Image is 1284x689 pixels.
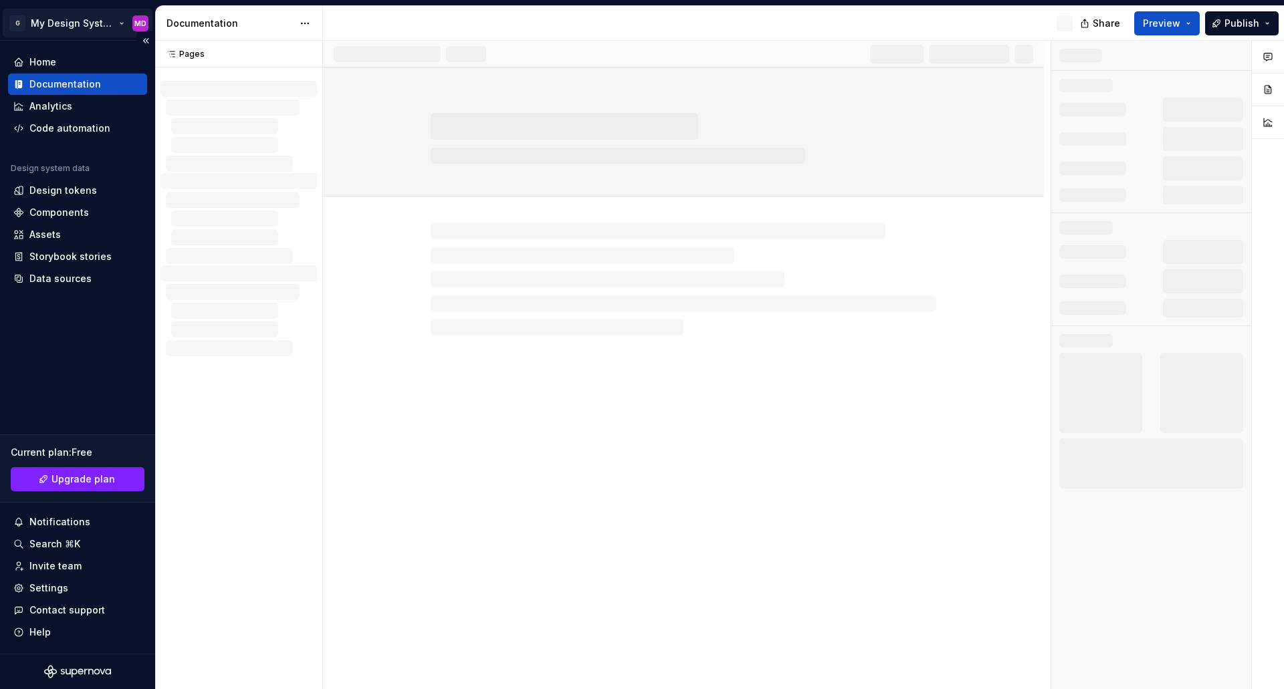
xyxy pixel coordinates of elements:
[29,250,112,263] div: Storybook stories
[3,9,152,37] button: GMy Design SystemMD
[8,533,147,555] button: Search ⌘K
[8,202,147,223] a: Components
[44,665,111,678] svg: Supernova Logo
[8,224,147,245] a: Assets
[8,511,147,533] button: Notifications
[29,122,110,135] div: Code automation
[8,118,147,139] a: Code automation
[1093,17,1120,30] span: Share
[8,577,147,599] a: Settings
[8,246,147,267] a: Storybook stories
[1073,11,1129,35] button: Share
[29,603,105,617] div: Contact support
[1134,11,1200,35] button: Preview
[8,96,147,117] a: Analytics
[29,206,89,219] div: Components
[8,51,147,73] a: Home
[29,100,72,113] div: Analytics
[29,626,51,639] div: Help
[8,180,147,201] a: Design tokens
[1224,17,1259,30] span: Publish
[160,49,205,59] div: Pages
[134,18,146,29] div: MD
[11,467,144,491] button: Upgrade plan
[29,515,90,529] div: Notifications
[8,268,147,289] a: Data sources
[29,559,82,573] div: Invite team
[31,17,116,30] div: My Design System
[167,17,293,30] div: Documentation
[29,184,97,197] div: Design tokens
[29,228,61,241] div: Assets
[136,31,155,50] button: Collapse sidebar
[8,555,147,577] a: Invite team
[1143,17,1180,30] span: Preview
[29,537,80,551] div: Search ⌘K
[29,272,92,285] div: Data sources
[8,74,147,95] a: Documentation
[11,163,90,174] div: Design system data
[8,599,147,621] button: Contact support
[11,446,144,459] div: Current plan : Free
[1205,11,1279,35] button: Publish
[51,472,115,486] span: Upgrade plan
[29,581,68,595] div: Settings
[29,78,101,91] div: Documentation
[9,15,25,31] div: G
[8,622,147,643] button: Help
[29,55,56,69] div: Home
